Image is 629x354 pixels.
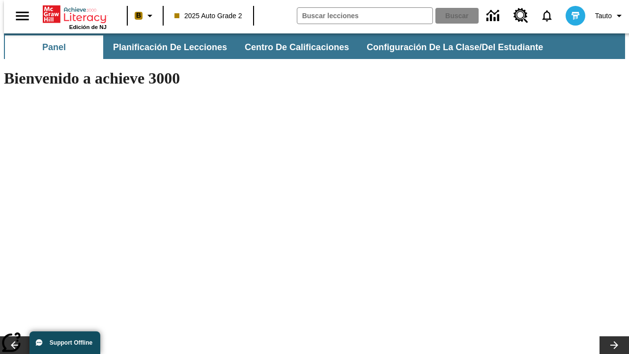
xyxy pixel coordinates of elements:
[297,8,432,24] input: Buscar campo
[4,35,552,59] div: Subbarra de navegación
[136,9,141,22] span: B
[174,11,242,21] span: 2025 Auto Grade 2
[508,2,534,29] a: Centro de recursos, Se abrirá en una pestaña nueva.
[4,69,429,88] h1: Bienvenido a achieve 3000
[43,4,107,24] a: Portada
[591,7,629,25] button: Perfil/Configuración
[4,8,143,17] body: Máximo 600 caracteres
[5,35,103,59] button: Panel
[69,24,107,30] span: Edición de NJ
[29,331,100,354] button: Support Offline
[560,3,591,29] button: Escoja un nuevo avatar
[105,35,235,59] button: Planificación de lecciones
[4,33,625,59] div: Subbarra de navegación
[534,3,560,29] a: Notificaciones
[131,7,160,25] button: Boost El color de la clase es anaranjado claro. Cambiar el color de la clase.
[43,3,107,30] div: Portada
[359,35,551,59] button: Configuración de la clase/del estudiante
[600,336,629,354] button: Carrusel de lecciones, seguir
[595,11,612,21] span: Tauto
[566,6,585,26] img: avatar image
[8,1,37,30] button: Abrir el menú lateral
[481,2,508,29] a: Centro de información
[237,35,357,59] button: Centro de calificaciones
[50,339,92,346] span: Support Offline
